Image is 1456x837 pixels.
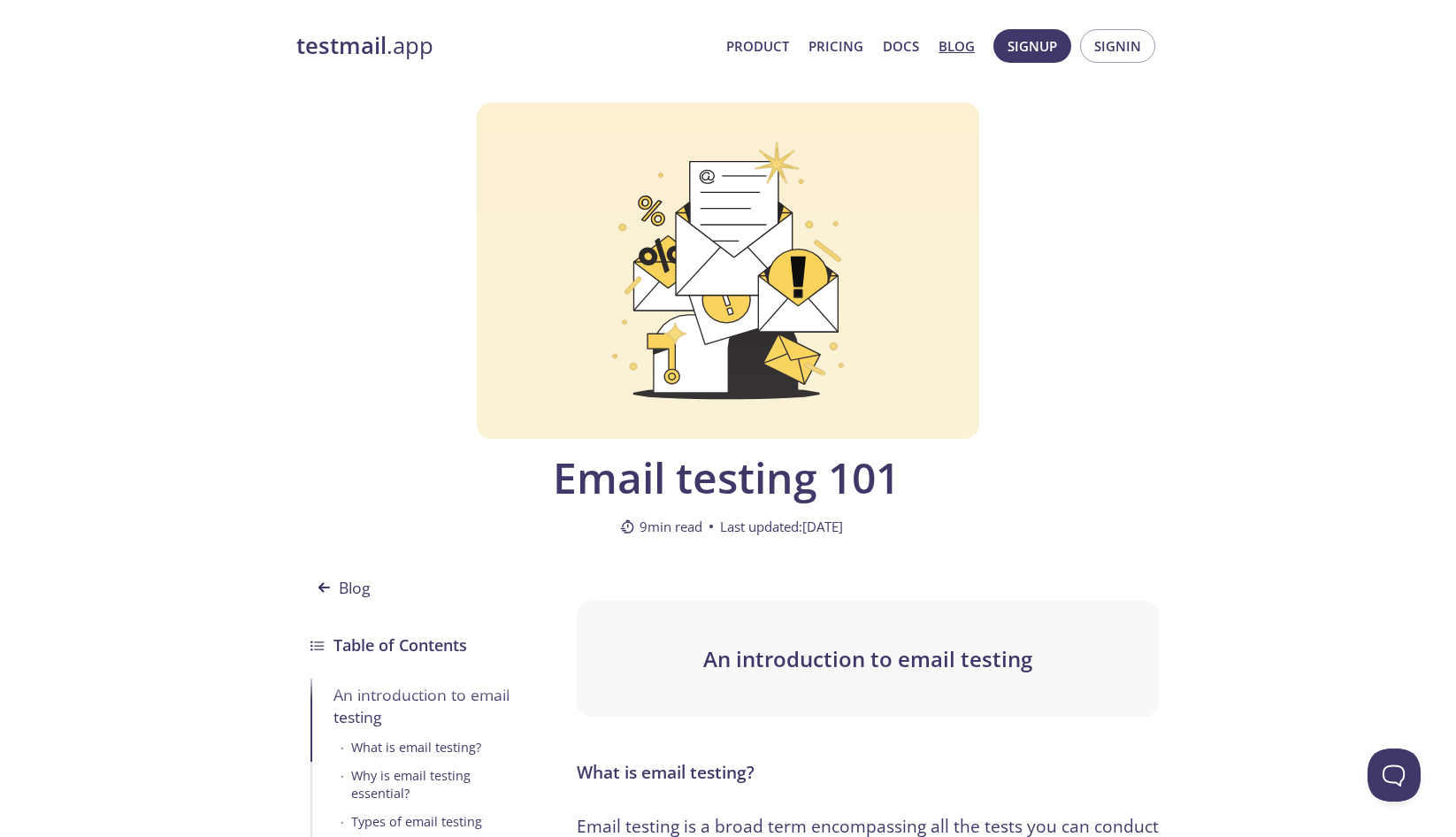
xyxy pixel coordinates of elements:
[333,684,521,727] div: An introduction to email testing
[310,546,521,611] a: Blog
[424,453,1029,502] span: Email testing 101
[808,35,863,58] a: Pricing
[310,571,381,604] span: Blog
[296,30,387,61] strong: testmail
[341,767,344,802] span: •
[939,35,975,58] a: Blog
[883,35,919,58] a: Docs
[1368,749,1421,802] iframe: Help Scout Beacon - Open
[351,767,521,802] div: Why is email testing essential?
[1008,35,1057,58] span: Signup
[1080,29,1155,63] button: Signin
[341,739,344,756] span: •
[341,813,344,831] span: •
[1094,35,1141,58] span: Signin
[703,644,1032,673] span: An introduction to email testing
[296,31,712,61] a: testmail.app
[351,813,482,831] div: Types of email testing
[726,35,789,58] a: Product
[351,739,481,756] div: What is email testing?
[620,516,702,537] span: 9 min read
[577,760,755,784] strong: What is email testing?
[333,633,467,657] h3: Table of Contents
[993,29,1071,63] button: Signup
[720,516,843,537] span: Last updated: [DATE]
